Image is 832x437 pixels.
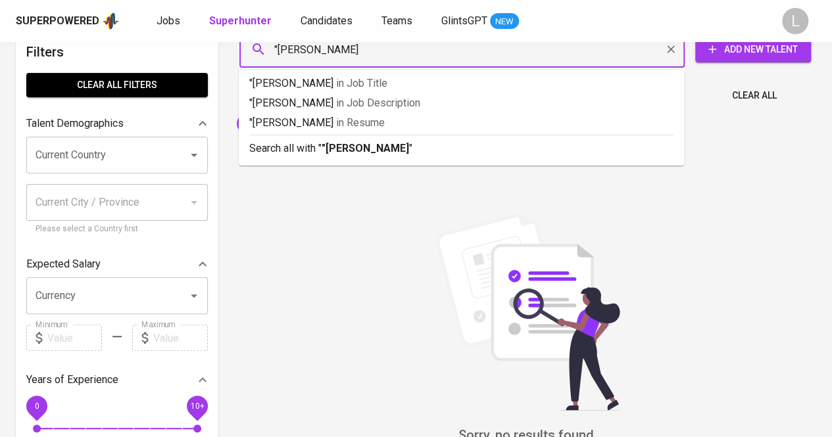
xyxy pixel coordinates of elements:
p: Expected Salary [26,256,101,272]
p: Talent Demographics [26,116,124,131]
p: Please select a Country first [36,223,199,236]
a: Superhunter [209,13,274,30]
p: "[PERSON_NAME] [249,76,673,91]
input: Value [153,325,208,351]
span: in Job Title [336,77,387,89]
div: L [782,8,808,34]
span: Jobs [157,14,180,27]
p: "[PERSON_NAME] [249,115,673,131]
a: Jobs [157,13,183,30]
b: Superhunter [209,14,272,27]
b: "[PERSON_NAME] [322,142,409,154]
span: NEW [490,15,519,28]
span: in Resume [336,116,385,129]
span: Teams [381,14,412,27]
a: Teams [381,13,415,30]
a: GlintsGPT NEW [441,13,519,30]
img: app logo [102,11,120,31]
div: Years of Experience [26,367,208,393]
h6: Filters [26,41,208,62]
button: Clear All filters [26,73,208,97]
span: [EMAIL_ADDRESS][DOMAIN_NAME] [237,117,389,129]
span: Clear All [732,87,777,104]
button: Open [185,146,203,164]
p: Years of Experience [26,372,118,388]
span: Candidates [301,14,353,27]
img: file_searching.svg [429,214,627,411]
span: 0 [34,402,39,411]
p: "[PERSON_NAME] [249,95,673,111]
input: Value [47,325,102,351]
div: [EMAIL_ADDRESS][DOMAIN_NAME] [237,113,403,134]
span: 10+ [190,402,204,411]
span: Add New Talent [706,41,800,58]
button: Clear [662,40,680,58]
button: Clear All [727,83,782,108]
button: Open [185,287,203,305]
span: GlintsGPT [441,14,487,27]
a: Superpoweredapp logo [16,11,120,31]
p: Search all with " " [249,141,673,156]
a: Candidates [301,13,355,30]
span: in Job Description [336,97,420,109]
div: Expected Salary [26,251,208,277]
button: Add New Talent [695,36,811,62]
div: Talent Demographics [26,110,208,137]
div: Superpowered [16,14,99,29]
span: Clear All filters [37,77,197,93]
